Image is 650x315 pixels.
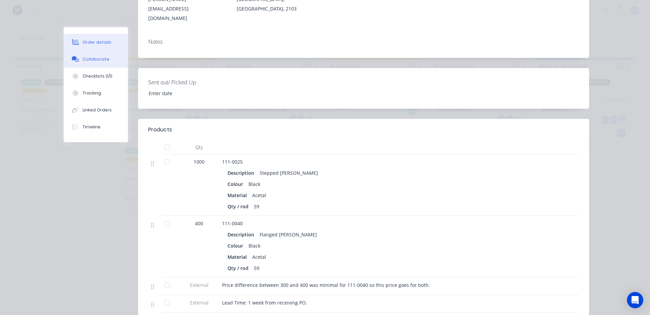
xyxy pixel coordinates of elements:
[227,241,246,251] div: Colour
[64,85,128,102] button: Tracking
[83,73,112,79] div: Checklists 0/0
[257,230,320,239] div: Flanged [PERSON_NAME]
[194,158,204,165] span: 1000
[64,68,128,85] button: Checklists 0/0
[148,78,233,86] label: Sent out/ Picked Up
[257,168,321,178] div: Stepped [PERSON_NAME]
[222,282,430,288] span: Price difference between 300 and 400 was minimal for 111-0040 so this price goes for both.
[227,168,257,178] div: Description
[227,190,250,200] div: Material
[222,159,243,165] span: 111-0025
[64,102,128,119] button: Linked Orders
[181,299,217,306] span: External
[227,263,251,273] div: Qty / rod
[83,107,112,113] div: Linked Orders
[227,230,257,239] div: Description
[222,299,307,306] span: Lead Time: 1 week from receiving PO.
[251,202,262,211] div: 59
[83,124,101,130] div: Timeline
[251,263,262,273] div: 59
[64,51,128,68] button: Collaborate
[148,39,579,45] div: Notes
[179,141,219,154] div: Qty
[246,179,263,189] div: Black
[83,90,101,96] div: Tracking
[83,39,111,45] div: Order details
[227,202,251,211] div: Qty / rod
[227,252,250,262] div: Material
[246,241,263,251] div: Black
[64,34,128,51] button: Order details
[250,190,269,200] div: Acetal
[144,88,228,98] input: Enter date
[195,220,203,227] span: 400
[227,179,246,189] div: Colour
[181,281,217,289] span: External
[222,220,243,227] span: 111-0040
[83,56,109,62] div: Collaborate
[250,252,269,262] div: Acetal
[64,119,128,135] button: Timeline
[627,292,643,308] div: Open Intercom Messenger
[148,126,172,134] div: Products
